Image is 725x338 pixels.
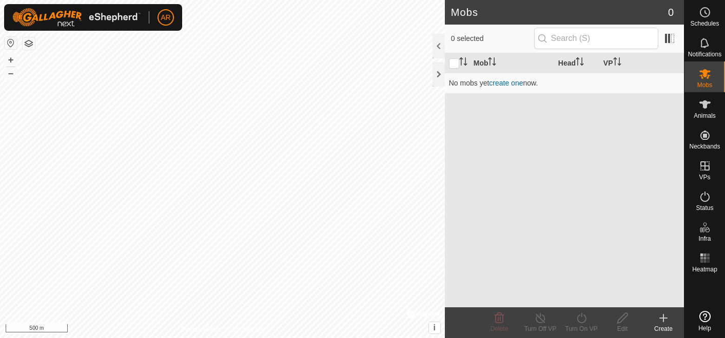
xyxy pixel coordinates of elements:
a: create one [489,79,523,87]
a: Contact Us [232,325,263,334]
img: Gallagher Logo [12,8,141,27]
span: Help [698,325,711,331]
button: Map Layers [23,37,35,50]
th: Mob [469,53,554,73]
th: Head [554,53,599,73]
th: VP [599,53,684,73]
span: i [433,323,435,332]
button: – [5,67,17,79]
div: Edit [602,324,643,333]
span: Animals [694,113,716,119]
p-sorticon: Activate to sort [459,59,467,67]
button: + [5,54,17,66]
h2: Mobs [451,6,668,18]
a: Help [684,307,725,335]
a: Privacy Policy [182,325,220,334]
div: Turn On VP [561,324,602,333]
p-sorticon: Activate to sort [488,59,496,67]
button: i [429,322,440,333]
span: Infra [698,236,711,242]
span: VPs [699,174,710,180]
span: Mobs [697,82,712,88]
div: Create [643,324,684,333]
p-sorticon: Activate to sort [613,59,621,67]
span: AR [161,12,170,23]
span: Neckbands [689,143,720,150]
td: No mobs yet now. [445,73,684,93]
input: Search (S) [534,28,658,49]
span: 0 selected [451,33,534,44]
span: Notifications [688,51,721,57]
p-sorticon: Activate to sort [576,59,584,67]
button: Reset Map [5,37,17,49]
span: Heatmap [692,266,717,272]
div: Turn Off VP [520,324,561,333]
span: 0 [668,5,674,20]
span: Schedules [690,20,719,27]
span: Delete [491,325,508,332]
span: Status [696,205,713,211]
